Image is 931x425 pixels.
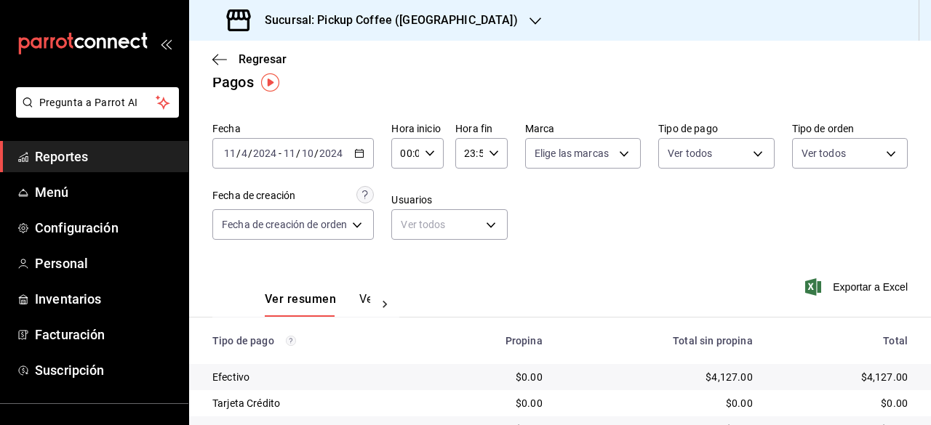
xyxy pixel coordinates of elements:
span: Inventarios [35,289,177,309]
div: navigation tabs [265,292,370,317]
div: $0.00 [776,396,908,410]
div: Fecha de creación [212,188,295,203]
span: Personal [35,254,177,273]
label: Usuarios [391,195,507,205]
span: Fecha de creación de orden [222,217,347,232]
span: Configuración [35,218,177,238]
div: $4,127.00 [776,370,908,384]
button: Ver pagos [359,292,414,317]
input: ---- [319,147,343,159]
input: ---- [252,147,277,159]
img: Tooltip marker [261,73,279,92]
span: Ver todos [802,146,846,161]
label: Tipo de orden [792,124,908,134]
label: Hora inicio [391,124,444,134]
button: Pregunta a Parrot AI [16,87,179,118]
div: Tipo de pago [212,335,419,347]
span: Regresar [239,52,287,66]
a: Pregunta a Parrot AI [10,105,179,121]
label: Tipo de pago [658,124,774,134]
button: Regresar [212,52,287,66]
span: Suscripción [35,360,177,380]
span: - [279,147,281,159]
span: / [314,147,319,159]
span: Pregunta a Parrot AI [39,95,156,110]
label: Hora fin [455,124,508,134]
div: $0.00 [566,396,753,410]
div: $0.00 [442,396,543,410]
input: -- [241,147,248,159]
button: open_drawer_menu [160,38,172,49]
div: Total sin propina [566,335,753,347]
button: Exportar a Excel [808,278,908,296]
div: Ver todos [391,209,507,240]
span: Reportes [35,147,177,166]
span: / [296,147,300,159]
input: -- [223,147,236,159]
div: Efectivo [212,370,419,384]
div: Pagos [212,71,254,93]
div: Propina [442,335,543,347]
div: $4,127.00 [566,370,753,384]
label: Fecha [212,124,374,134]
div: Tarjeta Crédito [212,396,419,410]
button: Ver resumen [265,292,336,317]
span: Facturación [35,325,177,344]
span: Menú [35,182,177,202]
span: Elige las marcas [535,146,609,161]
label: Marca [525,124,641,134]
span: / [236,147,241,159]
input: -- [283,147,296,159]
h3: Sucursal: Pickup Coffee ([GEOGRAPHIC_DATA]) [253,12,518,29]
span: Ver todos [668,146,712,161]
input: -- [301,147,314,159]
div: $0.00 [442,370,543,384]
div: Total [776,335,908,347]
span: / [248,147,252,159]
svg: Los pagos realizados con Pay y otras terminales son montos brutos. [286,336,296,346]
